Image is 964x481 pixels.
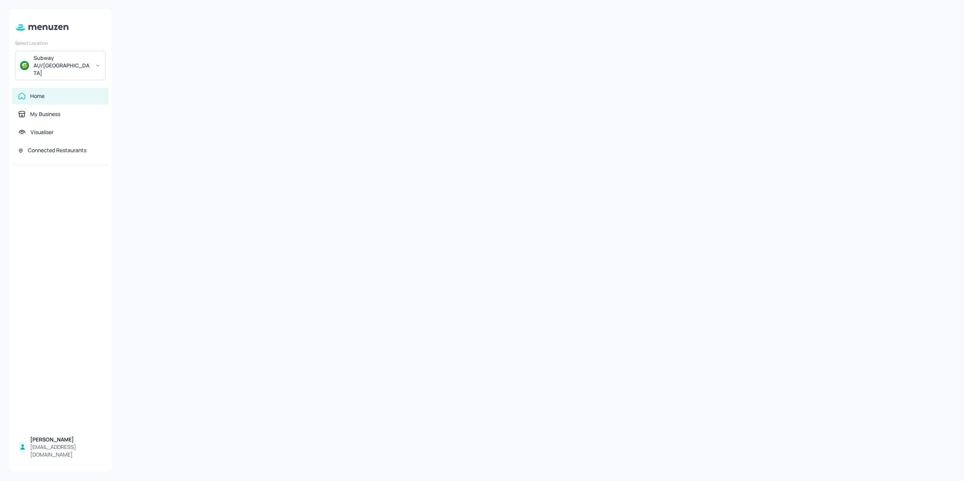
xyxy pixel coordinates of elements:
img: avatar [20,61,29,70]
div: [PERSON_NAME] [30,436,103,443]
div: Visualiser [31,128,54,136]
div: [EMAIL_ADDRESS][DOMAIN_NAME] [30,443,103,458]
div: Connected Restaurants [28,147,86,154]
div: Subway AU/[GEOGRAPHIC_DATA] [34,54,90,77]
div: My Business [30,110,60,118]
div: Home [30,92,44,100]
div: Select Location [15,40,106,46]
